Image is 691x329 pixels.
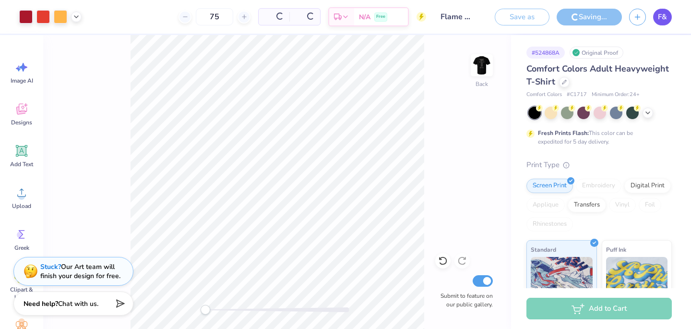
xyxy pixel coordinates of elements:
[567,91,587,99] span: # C1717
[526,217,573,232] div: Rhinestones
[526,47,565,59] div: # 524868A
[201,305,210,315] div: Accessibility label
[526,91,562,99] span: Comfort Colors
[576,179,621,193] div: Embroidery
[472,56,491,75] img: Back
[6,286,37,301] span: Clipart & logos
[592,91,640,99] span: Minimum Order: 24 +
[570,47,623,59] div: Original Proof
[624,179,671,193] div: Digital Print
[606,257,668,305] img: Puff Ink
[639,198,661,212] div: Foil
[538,129,656,146] div: This color can be expedited for 5 day delivery.
[526,179,573,193] div: Screen Print
[538,129,589,137] strong: Fresh Prints Flash:
[14,244,29,252] span: Greek
[568,198,606,212] div: Transfers
[10,160,33,168] span: Add Text
[531,244,556,255] span: Standard
[40,262,61,271] strong: Stuck?
[531,257,593,305] img: Standard
[58,299,98,308] span: Chat with us.
[196,8,233,25] input: – –
[526,159,672,171] div: Print Type
[376,13,385,20] span: Free
[435,292,493,309] label: Submit to feature on our public gallery.
[12,202,31,210] span: Upload
[40,262,120,280] div: Our Art team will finish your design for free.
[609,198,636,212] div: Vinyl
[11,77,33,85] span: Image AI
[11,119,32,126] span: Designs
[433,7,480,26] input: Untitled Design
[606,244,626,255] span: Puff Ink
[24,299,58,308] strong: Need help?
[653,9,672,25] a: F&
[526,198,565,212] div: Applique
[359,12,370,22] span: N/A
[476,80,488,88] div: Back
[526,63,669,87] span: Comfort Colors Adult Heavyweight T-Shirt
[658,12,667,23] span: F&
